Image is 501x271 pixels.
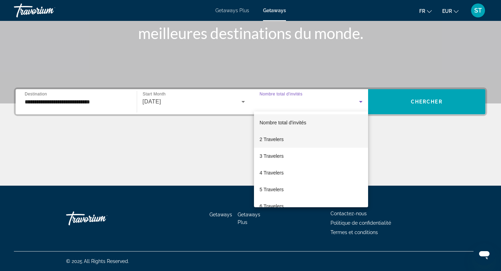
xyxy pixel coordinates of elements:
[260,185,284,194] span: 5 Travelers
[260,202,284,210] span: 6 Travelers
[260,120,306,125] span: Nombre total d'invités
[473,243,495,265] iframe: Button to launch messaging window
[260,152,284,160] span: 3 Travelers
[260,135,284,144] span: 2 Travelers
[260,169,284,177] span: 4 Travelers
